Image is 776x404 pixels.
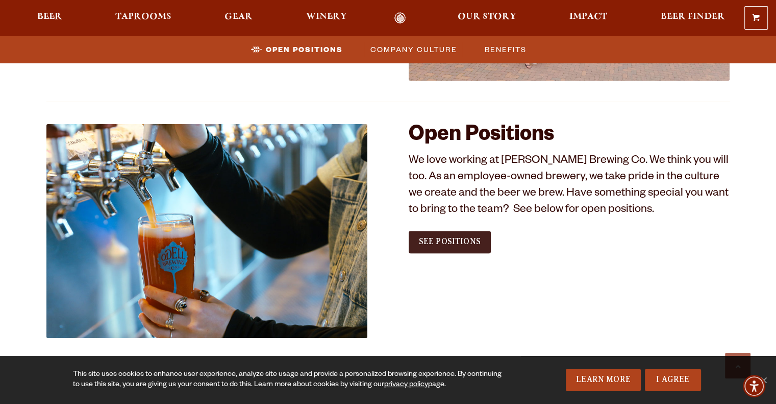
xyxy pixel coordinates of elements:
[458,13,516,21] span: Our Story
[563,12,614,24] a: Impact
[299,12,354,24] a: Winery
[419,237,481,246] span: See Positions
[654,12,731,24] a: Beer Finder
[569,13,607,21] span: Impact
[409,124,730,149] h2: Open Positions
[370,42,457,57] span: Company Culture
[37,13,62,21] span: Beer
[566,369,641,391] a: Learn More
[381,12,419,24] a: Odell Home
[245,42,348,57] a: Open Positions
[409,231,491,253] a: See Positions
[266,42,343,57] span: Open Positions
[485,42,527,57] span: Benefits
[645,369,701,391] a: I Agree
[109,12,178,24] a: Taprooms
[31,12,69,24] a: Beer
[725,353,750,378] a: Scroll to top
[660,13,724,21] span: Beer Finder
[46,124,368,338] img: Jobs_1
[115,13,171,21] span: Taprooms
[218,12,259,24] a: Gear
[306,13,347,21] span: Winery
[224,13,253,21] span: Gear
[73,370,508,390] div: This site uses cookies to enhance user experience, analyze site usage and provide a personalized ...
[409,154,730,219] p: We love working at [PERSON_NAME] Brewing Co. We think you will too. As an employee-owned brewery,...
[451,12,523,24] a: Our Story
[743,375,765,397] div: Accessibility Menu
[364,42,462,57] a: Company Culture
[384,381,428,389] a: privacy policy
[479,42,532,57] a: Benefits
